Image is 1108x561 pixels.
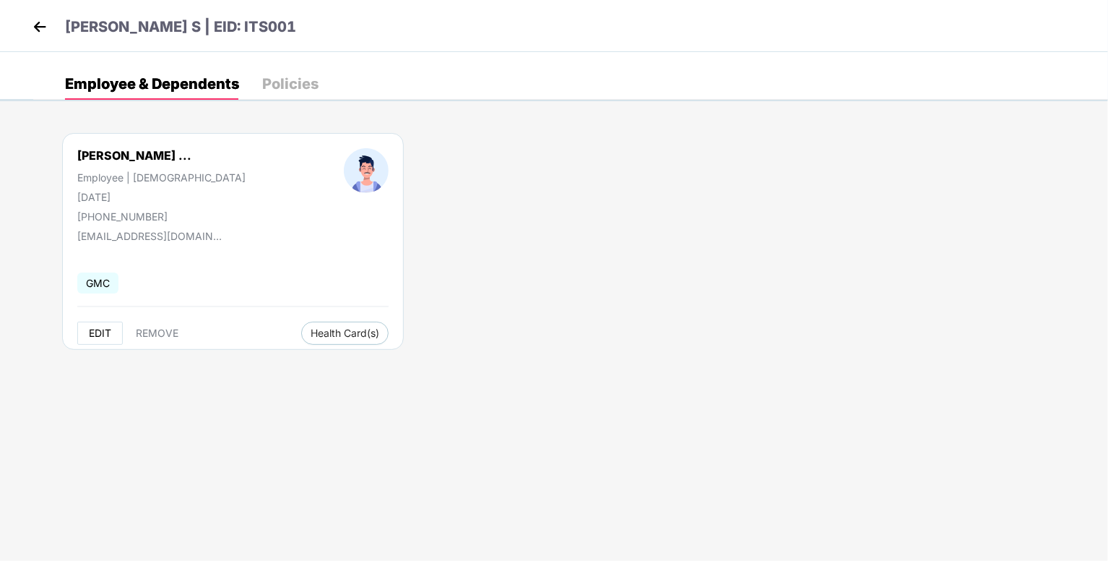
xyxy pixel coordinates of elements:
span: GMC [77,273,118,294]
button: EDIT [77,322,123,345]
div: [PHONE_NUMBER] [77,210,246,223]
div: [DATE] [77,191,246,203]
button: REMOVE [124,322,190,345]
span: EDIT [89,327,111,339]
div: Employee | [DEMOGRAPHIC_DATA] [77,171,246,184]
img: profileImage [344,148,389,193]
div: Employee & Dependents [65,77,239,91]
button: Health Card(s) [301,322,389,345]
img: back [29,16,51,38]
div: [PERSON_NAME] ... [77,148,191,163]
div: [EMAIL_ADDRESS][DOMAIN_NAME] [77,230,222,242]
span: Health Card(s) [311,330,379,337]
p: [PERSON_NAME] S | EID: ITS001 [65,16,296,38]
span: REMOVE [136,327,178,339]
div: Policies [262,77,319,91]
